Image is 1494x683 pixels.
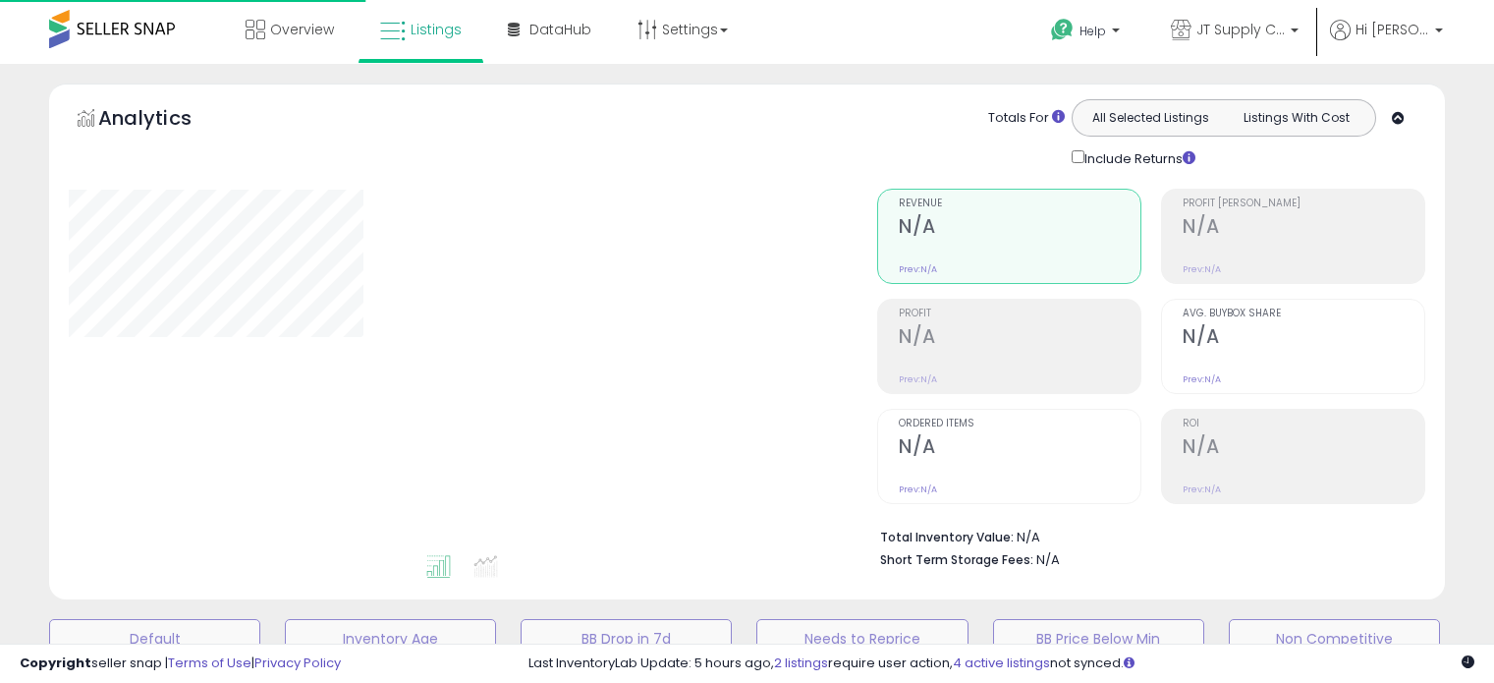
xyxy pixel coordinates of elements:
a: 4 active listings [953,654,1050,672]
div: seller snap | | [20,655,341,673]
small: Prev: N/A [899,263,937,275]
span: Avg. Buybox Share [1183,309,1424,319]
a: Privacy Policy [254,654,341,672]
button: Non Competitive [1229,619,1440,658]
button: All Selected Listings [1078,105,1224,131]
button: BB Price Below Min [993,619,1204,658]
span: Help [1079,23,1106,39]
small: Prev: N/A [1183,373,1221,385]
small: Prev: N/A [1183,484,1221,495]
span: DataHub [529,20,591,39]
i: Click here to read more about un-synced listings. [1124,656,1134,669]
button: Needs to Reprice [756,619,968,658]
span: Profit [PERSON_NAME] [1183,199,1424,209]
a: Hi [PERSON_NAME] [1330,20,1443,64]
h2: N/A [899,325,1140,352]
div: Include Returns [1057,146,1219,169]
h2: N/A [899,435,1140,462]
button: BB Drop in 7d [521,619,732,658]
div: Totals For [988,109,1065,128]
h2: N/A [1183,325,1424,352]
small: Prev: N/A [899,484,937,495]
a: Help [1035,3,1139,64]
h2: N/A [1183,435,1424,462]
span: Hi [PERSON_NAME] [1356,20,1429,39]
span: Listings [411,20,462,39]
b: Short Term Storage Fees: [880,551,1033,568]
span: ROI [1183,419,1424,429]
h2: N/A [899,215,1140,242]
span: Ordered Items [899,419,1140,429]
span: N/A [1036,550,1060,569]
button: Listings With Cost [1223,105,1369,131]
b: Total Inventory Value: [880,529,1014,545]
h2: N/A [1183,215,1424,242]
span: Overview [270,20,334,39]
a: Terms of Use [168,654,251,672]
a: 2 listings [774,654,828,672]
button: Inventory Age [285,619,496,658]
small: Prev: N/A [899,373,937,385]
i: Get Help [1050,18,1075,42]
span: Revenue [899,199,1140,209]
button: Default [49,619,260,658]
small: Prev: N/A [1183,263,1221,275]
div: Last InventoryLab Update: 5 hours ago, require user action, not synced. [528,655,1474,673]
span: JT Supply Company [1196,20,1285,39]
strong: Copyright [20,654,91,672]
span: Profit [899,309,1140,319]
li: N/A [880,524,1411,547]
h5: Analytics [98,104,230,137]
